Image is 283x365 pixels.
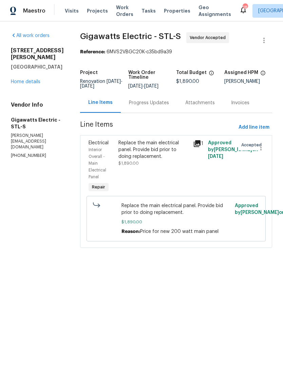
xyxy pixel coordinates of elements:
[128,84,143,89] span: [DATE]
[236,121,272,134] button: Add line item
[164,7,190,14] span: Properties
[107,79,121,84] span: [DATE]
[80,32,181,40] span: Gigawatts Electric - STL-S
[185,99,215,106] div: Attachments
[11,33,50,38] a: All work orders
[80,79,122,89] span: Renovation
[209,70,214,79] span: The total cost of line items that have been proposed by Opendoor. This sum includes line items th...
[80,79,122,89] span: -
[80,50,105,54] b: Reference:
[87,7,108,14] span: Projects
[199,4,231,18] span: Geo Assignments
[128,84,158,89] span: -
[80,70,98,75] h5: Project
[129,99,169,106] div: Progress Updates
[65,7,79,14] span: Visits
[80,121,236,134] span: Line Items
[80,84,94,89] span: [DATE]
[89,184,108,190] span: Repair
[118,161,139,165] span: $1,890.00
[190,34,228,41] span: Vendor Accepted
[144,84,158,89] span: [DATE]
[118,140,189,160] div: Replace the main electrical panel. Provide bid prior to doing replacement.
[224,79,272,84] div: [PERSON_NAME]
[11,79,40,84] a: Home details
[193,140,204,148] div: 1
[128,70,176,80] h5: Work Order Timeline
[11,102,64,108] h4: Vendor Info
[11,47,64,61] h2: [STREET_ADDRESS][PERSON_NAME]
[241,142,264,148] span: Accepted
[11,133,64,150] p: [PERSON_NAME][EMAIL_ADDRESS][DOMAIN_NAME]
[11,153,64,159] p: [PHONE_NUMBER]
[121,202,231,216] span: Replace the main electrical panel. Provide bid prior to doing replacement.
[176,79,199,84] span: $1,890.00
[11,63,64,70] h5: [GEOGRAPHIC_DATA]
[11,116,64,130] h5: Gigawatts Electric - STL-S
[121,219,231,225] span: $1,890.00
[116,4,133,18] span: Work Orders
[243,4,247,11] div: 18
[231,99,249,106] div: Invoices
[80,49,272,55] div: 6MVS2VBGC20K-c35bd9a39
[121,229,140,234] span: Reason:
[176,70,207,75] h5: Total Budget
[89,148,106,179] span: Interior Overall - Main Electrical Panel
[140,229,219,234] span: Price for new 200 watt main panel
[260,70,266,79] span: The hpm assigned to this work order.
[224,70,258,75] h5: Assigned HPM
[23,7,45,14] span: Maestro
[208,154,223,159] span: [DATE]
[141,8,156,13] span: Tasks
[89,141,109,145] span: Electrical
[239,123,269,132] span: Add line item
[208,141,258,159] span: Approved by [PERSON_NAME] on
[88,99,113,106] div: Line Items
